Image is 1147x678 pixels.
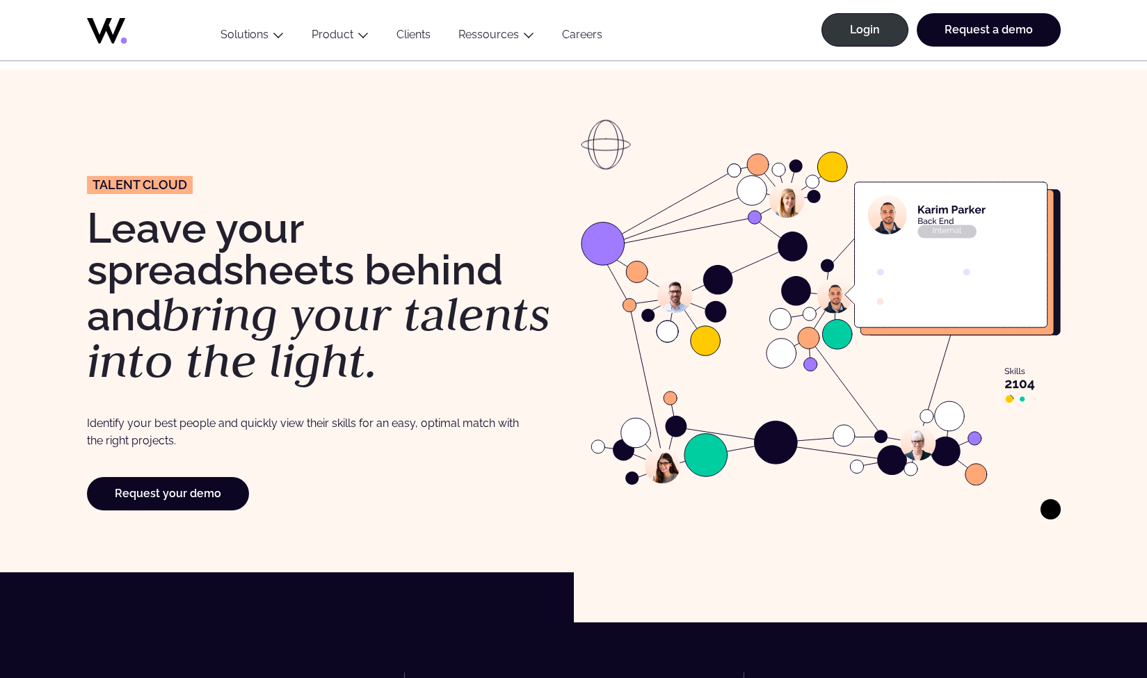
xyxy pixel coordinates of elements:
em: bring your talents into the light. [87,283,551,392]
a: Product [312,28,353,41]
a: Careers [548,28,616,47]
a: Request a demo [917,13,1061,47]
p: Identify your best people and quickly view their skills for an easy, optimal match with the right... [87,414,519,450]
a: Login [821,13,908,47]
a: Clients [383,28,444,47]
span: Talent Cloud [93,179,187,191]
button: Ressources [444,28,548,47]
button: Solutions [207,28,298,47]
a: Request your demo [87,477,249,510]
h1: Leave your spreadsheets behind and [87,207,567,385]
button: Product [298,28,383,47]
a: Ressources [458,28,519,41]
